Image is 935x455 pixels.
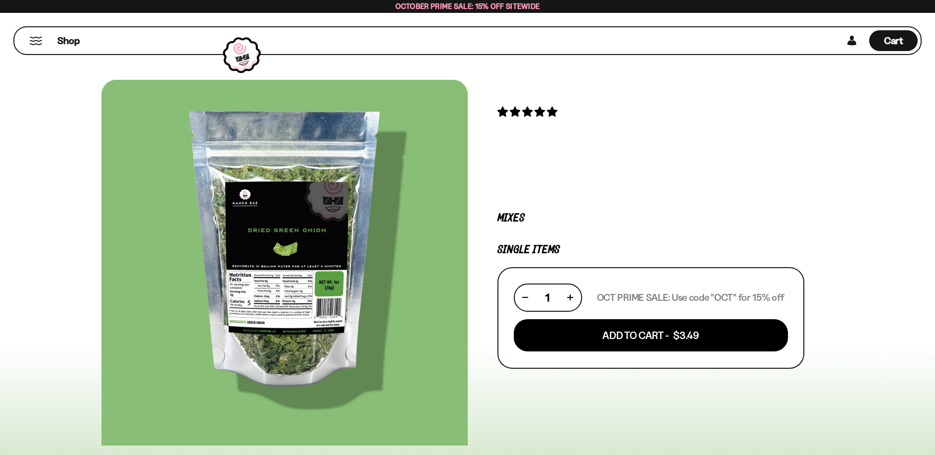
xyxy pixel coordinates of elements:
span: 4.88 stars [497,106,559,118]
span: Cart [884,35,903,47]
span: October Prime Sale: 15% off Sitewide [395,1,540,11]
a: Shop [57,30,80,51]
p: Single Items [497,245,804,255]
p: Mixes [497,214,804,223]
button: Add To Cart - $3.49 [514,319,788,351]
div: Cart [869,27,918,54]
button: Mobile Menu Trigger [29,37,43,45]
span: Shop [57,34,80,48]
p: OCT PRIME SALE: Use code "OCT" for 15% off [597,291,784,304]
span: 1 [545,291,549,304]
